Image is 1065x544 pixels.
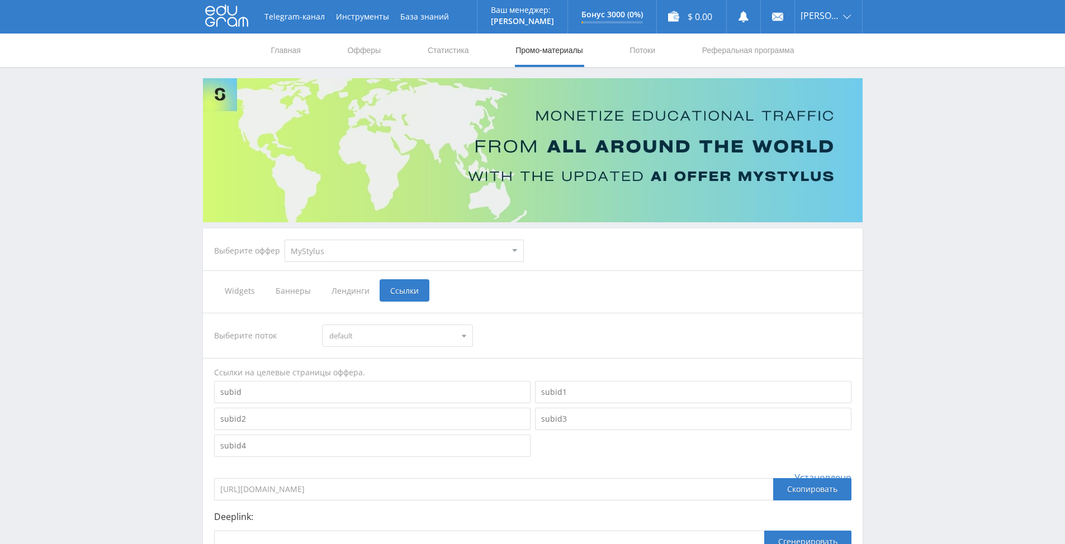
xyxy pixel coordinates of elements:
[265,279,321,302] span: Баннеры
[801,11,840,20] span: [PERSON_NAME]
[203,78,863,222] img: Banner
[581,10,643,19] p: Бонус 3000 (0%)
[214,325,311,347] div: Выберите поток
[491,6,554,15] p: Ваш менеджер:
[214,246,285,255] div: Выберите оффер
[380,279,429,302] span: Ссылки
[321,279,380,302] span: Лендинги
[794,473,851,483] span: Установлено
[535,381,851,403] input: subid1
[701,34,796,67] a: Реферальная программа
[628,34,656,67] a: Потоки
[214,367,851,378] div: Ссылки на целевые страницы оффера.
[427,34,470,67] a: Статистика
[347,34,382,67] a: Офферы
[214,279,265,302] span: Widgets
[214,435,531,457] input: subid4
[214,408,531,430] input: subid2
[491,17,554,26] p: [PERSON_NAME]
[773,478,851,500] div: Скопировать
[329,325,456,346] span: default
[270,34,302,67] a: Главная
[514,34,584,67] a: Промо-материалы
[214,381,531,403] input: subid
[214,512,851,522] p: Deeplink:
[535,408,851,430] input: subid3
